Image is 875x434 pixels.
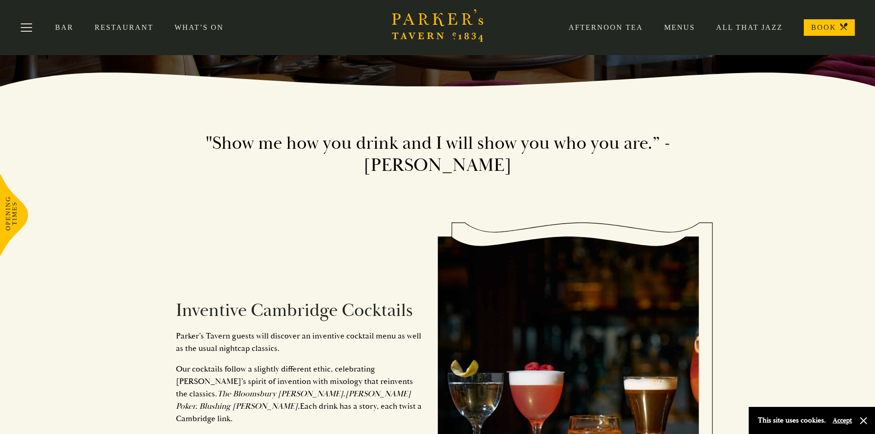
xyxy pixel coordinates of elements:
h2: Inventive Cambridge Cocktails [176,299,424,321]
p: Our cocktails follow a slightly different ethic, celebrating [PERSON_NAME]’s spirit of invention ... [176,363,424,425]
p: This site uses cookies. [758,414,826,427]
button: Close and accept [859,416,868,425]
h2: "Show me how you drink and I will show you who you are.” - [PERSON_NAME] [176,132,700,176]
em: [PERSON_NAME] Poker. Blushing [PERSON_NAME]. [176,389,411,411]
button: Accept [833,416,852,425]
p: arker’s Tavern guests will discover an inventive cocktail menu as well as the usual nightcap clas... [176,330,424,355]
em: The Bloomsbury [PERSON_NAME] [217,389,343,399]
span: P [176,331,181,341]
